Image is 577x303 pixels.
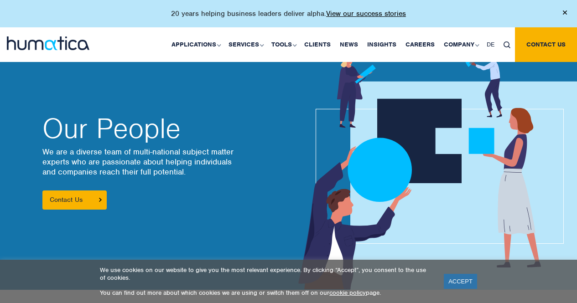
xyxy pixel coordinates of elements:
h2: Our People [42,115,280,142]
img: arrowicon [99,198,102,202]
a: Insights [363,27,401,62]
p: 20 years helping business leaders deliver alpha. [171,9,406,18]
a: Contact us [515,27,577,62]
a: cookie policy [329,289,366,297]
p: We are a diverse team of multi-national subject matter experts who are passionate about helping i... [42,147,280,177]
a: Applications [167,27,224,62]
a: Contact Us [42,190,107,210]
span: DE [487,41,494,48]
p: We use cookies on our website to give you the most relevant experience. By clicking “Accept”, you... [100,266,432,282]
a: Tools [267,27,300,62]
a: DE [482,27,499,62]
a: Careers [401,27,439,62]
a: News [335,27,363,62]
img: search_icon [504,41,510,48]
a: Company [439,27,482,62]
a: ACCEPT [444,274,477,289]
a: View our success stories [326,9,406,18]
a: Services [224,27,267,62]
a: Clients [300,27,335,62]
p: You can find out more about which cookies we are using or switch them off on our page. [100,289,432,297]
img: logo [7,36,89,50]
